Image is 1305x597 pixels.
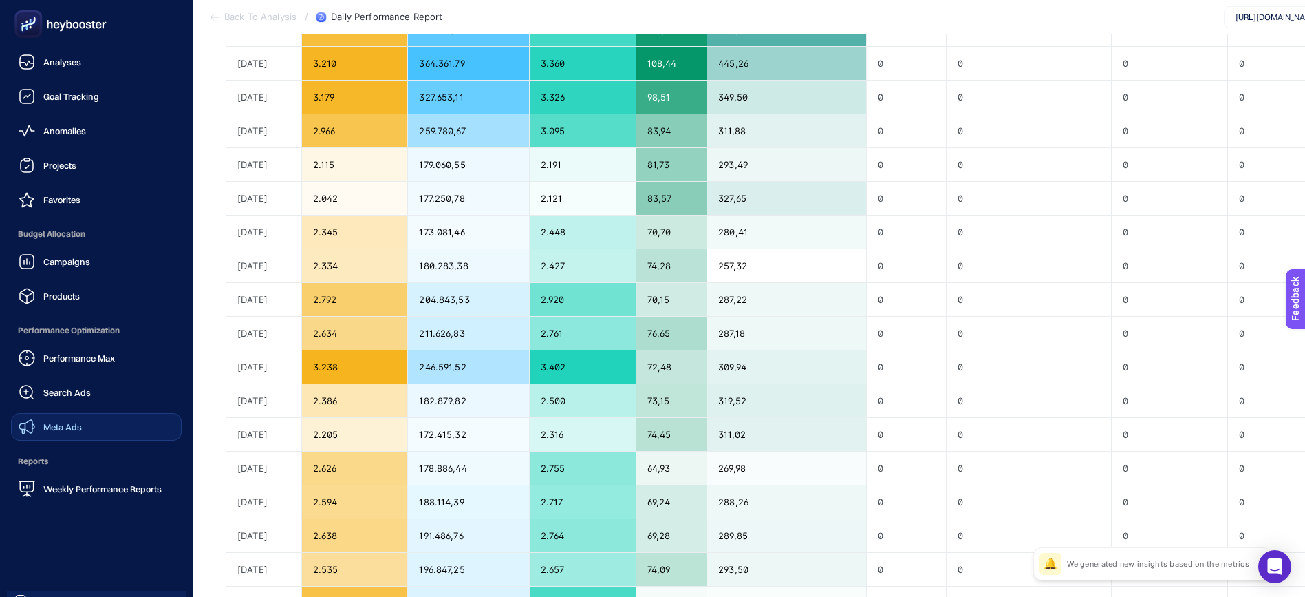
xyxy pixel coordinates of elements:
[1112,283,1227,316] div: 0
[43,125,86,136] span: Anomalies
[707,350,866,384] div: 309,94
[636,148,707,181] div: 81,73
[636,182,707,215] div: 83,57
[867,350,945,384] div: 0
[408,81,529,114] div: 327.653,11
[947,317,1111,350] div: 0
[636,485,707,519] div: 69,24
[707,418,866,451] div: 311,02
[530,384,636,417] div: 2.500
[530,114,636,147] div: 3.095
[43,291,80,302] span: Products
[11,248,182,275] a: Campaigns
[947,47,1111,80] div: 0
[1112,216,1227,249] div: 0
[530,485,636,519] div: 2.717
[707,519,866,552] div: 289,85
[1112,350,1227,384] div: 0
[867,283,945,316] div: 0
[1112,384,1227,417] div: 0
[11,317,182,344] span: Performance Optimization
[11,448,182,475] span: Reports
[408,485,529,519] div: 188.114,39
[867,249,945,282] div: 0
[1112,81,1227,114] div: 0
[530,249,636,282] div: 2.427
[1112,418,1227,451] div: 0
[11,282,182,310] a: Products
[947,418,1111,451] div: 0
[408,317,529,350] div: 211.626,83
[947,283,1111,316] div: 0
[707,452,866,485] div: 269,98
[530,553,636,586] div: 2.657
[226,182,301,215] div: [DATE]
[302,249,408,282] div: 2.334
[636,519,707,552] div: 69,28
[226,47,301,80] div: [DATE]
[226,485,301,519] div: [DATE]
[43,483,162,494] span: Weekly Performance Reports
[8,4,52,15] span: Feedback
[947,485,1111,519] div: 0
[707,384,866,417] div: 319,52
[707,47,866,80] div: 445,26
[11,344,182,372] a: Performance Max
[707,283,866,316] div: 287,22
[867,418,945,451] div: 0
[867,553,945,586] div: 0
[707,249,866,282] div: 257,32
[707,182,866,215] div: 327,65
[408,114,529,147] div: 259.780,67
[302,553,408,586] div: 2.535
[636,216,707,249] div: 70,70
[867,519,945,552] div: 0
[408,216,529,249] div: 173.081,46
[302,350,408,384] div: 3.238
[707,81,866,114] div: 349,50
[1112,519,1227,552] div: 0
[43,194,80,205] span: Favorites
[226,283,301,316] div: [DATE]
[1112,452,1227,485] div: 0
[1112,114,1227,147] div: 0
[867,81,945,114] div: 0
[867,114,945,147] div: 0
[302,148,408,181] div: 2.115
[11,186,182,213] a: Favorites
[11,220,182,248] span: Budget Allocation
[947,81,1111,114] div: 0
[226,148,301,181] div: [DATE]
[530,81,636,114] div: 3.326
[530,216,636,249] div: 2.448
[947,114,1111,147] div: 0
[226,114,301,147] div: [DATE]
[530,519,636,552] div: 2.764
[636,81,707,114] div: 98,51
[226,418,301,451] div: [DATE]
[408,182,529,215] div: 177.250,78
[947,216,1111,249] div: 0
[331,12,442,23] span: Daily Performance Report
[11,117,182,145] a: Anomalies
[636,317,707,350] div: 76,65
[947,452,1111,485] div: 0
[867,216,945,249] div: 0
[1039,553,1061,575] div: 🔔
[11,413,182,441] a: Meta Ads
[636,350,707,384] div: 72,48
[226,350,301,384] div: [DATE]
[1112,182,1227,215] div: 0
[302,418,408,451] div: 2.205
[305,11,308,22] span: /
[408,519,529,552] div: 191.486,76
[707,317,866,350] div: 287,18
[947,553,1111,586] div: 0
[43,56,81,67] span: Analyses
[43,91,99,102] span: Goal Tracking
[867,148,945,181] div: 0
[530,452,636,485] div: 2.755
[1112,485,1227,519] div: 0
[947,148,1111,181] div: 0
[408,553,529,586] div: 196.847,25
